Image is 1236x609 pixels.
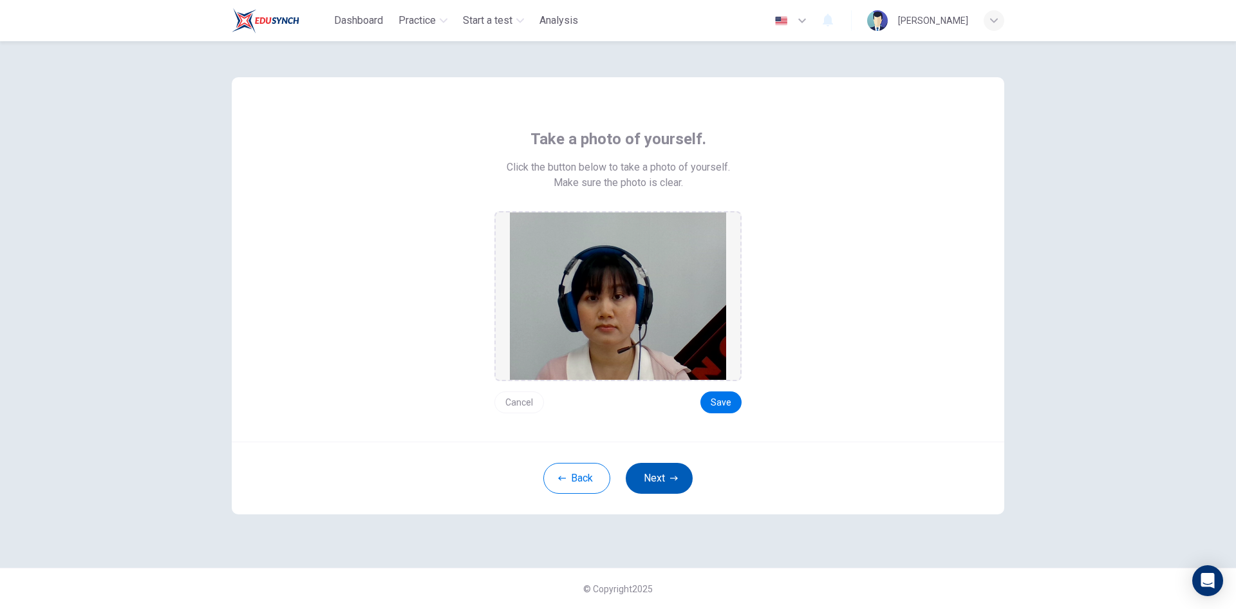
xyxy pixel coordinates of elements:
span: Make sure the photo is clear. [554,175,683,191]
button: Start a test [458,9,529,32]
img: preview screemshot [510,212,726,380]
span: © Copyright 2025 [583,584,653,594]
img: en [773,16,789,26]
span: Practice [398,13,436,28]
div: [PERSON_NAME] [898,13,968,28]
button: Dashboard [329,9,388,32]
button: Back [543,463,610,494]
div: Open Intercom Messenger [1192,565,1223,596]
span: Dashboard [334,13,383,28]
a: Train Test logo [232,8,329,33]
button: Save [700,391,742,413]
button: Practice [393,9,453,32]
img: Profile picture [867,10,888,31]
img: Train Test logo [232,8,299,33]
button: Next [626,463,693,494]
span: Click the button below to take a photo of yourself. [507,160,730,175]
button: Analysis [534,9,583,32]
span: Analysis [539,13,578,28]
span: Start a test [463,13,512,28]
span: Take a photo of yourself. [530,129,706,149]
button: Cancel [494,391,544,413]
